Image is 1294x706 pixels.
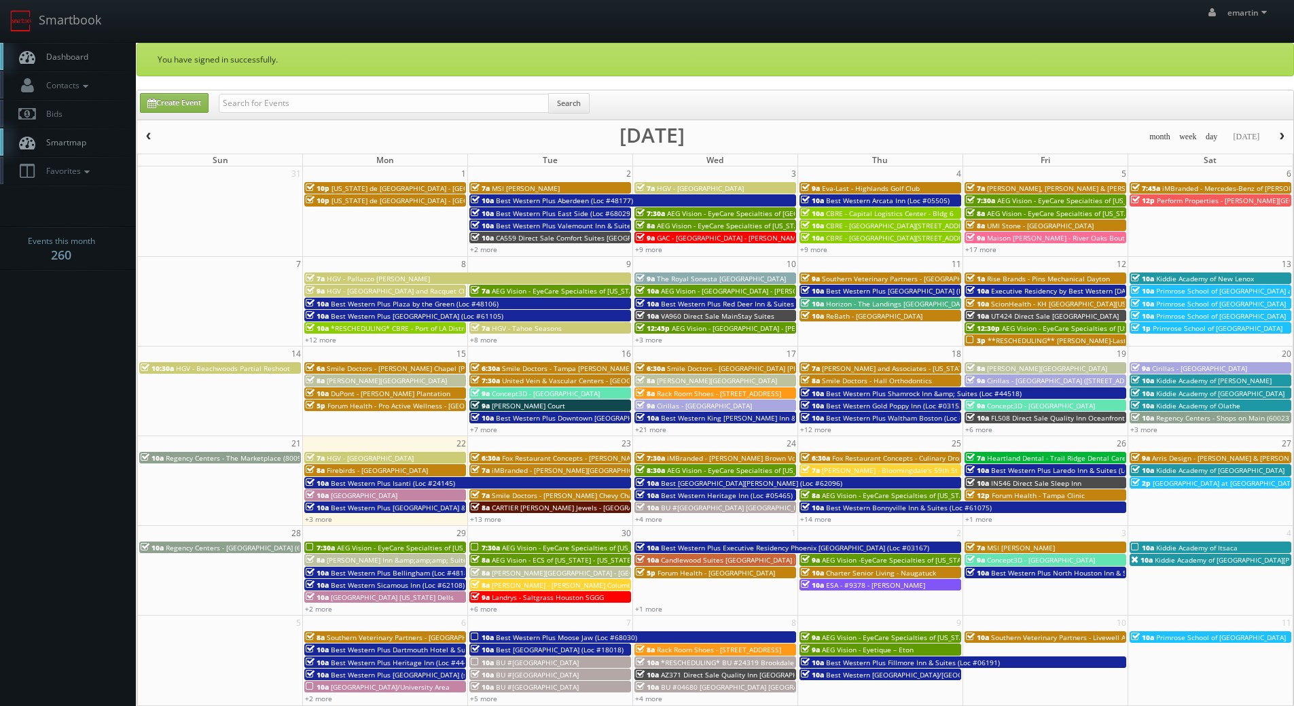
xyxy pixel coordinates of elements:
[1156,633,1286,642] span: Primrose School of [GEOGRAPHIC_DATA]
[1131,183,1160,193] span: 7:45a
[1131,286,1154,296] span: 10a
[331,491,397,500] span: [GEOGRAPHIC_DATA]
[636,555,659,565] span: 10a
[502,364,732,373] span: Smile Doctors - Tampa [PERSON_NAME] [PERSON_NAME] Orthodontics
[471,323,490,333] span: 7a
[548,93,590,113] button: Search
[306,323,329,333] span: 10a
[801,311,824,321] span: 10a
[331,593,454,602] span: [GEOGRAPHIC_DATA] [US_STATE] Dells
[1227,7,1271,18] span: emartin
[801,183,820,193] span: 9a
[1156,543,1238,552] span: Kiddie Academy of Itsaca
[470,514,501,524] a: +13 more
[492,491,640,500] span: Smile Doctors - [PERSON_NAME] Chevy Chase
[826,503,992,512] span: Best Western Bonnyville Inn & Suites (Loc #61075)
[502,453,739,463] span: Fox Restaurant Concepts - [PERSON_NAME] Cocina - [GEOGRAPHIC_DATA]
[39,165,93,177] span: Favorites
[636,543,659,552] span: 10a
[657,221,886,230] span: AEG Vision - EyeCare Specialties of [US_STATE] - In Focus Vision Center
[1156,413,1291,423] span: Regency Centers - Shops on Main (60023)
[635,514,662,524] a: +4 more
[1174,128,1202,145] button: week
[327,465,428,475] span: Firebirds - [GEOGRAPHIC_DATA]
[327,286,473,296] span: HGV - [GEOGRAPHIC_DATA] and Racquet Club
[800,514,831,524] a: +14 more
[1002,323,1242,333] span: AEG Vision - EyeCare Specialties of [US_STATE] – Cascade Family Eye Care
[327,364,554,373] span: Smile Doctors - [PERSON_NAME] Chapel [PERSON_NAME] Orthodontic
[658,568,775,578] span: Forum Health - [GEOGRAPHIC_DATA]
[966,543,985,552] span: 7a
[635,335,662,345] a: +3 more
[965,425,992,434] a: +6 more
[471,453,500,463] span: 6:30a
[987,543,1055,552] span: MSI [PERSON_NAME]
[966,336,986,345] span: 3p
[800,425,831,434] a: +12 more
[331,389,450,398] span: DuPont - [PERSON_NAME] Plantation
[492,323,562,333] span: HGV - Tahoe Seasons
[657,376,777,385] span: [PERSON_NAME][GEOGRAPHIC_DATA]
[987,453,1126,463] span: Heartland Dental - Trail Ridge Dental Care
[636,389,655,398] span: 8a
[1131,453,1150,463] span: 9a
[800,245,827,254] a: +9 more
[966,555,985,565] span: 9a
[471,196,494,205] span: 10a
[306,286,325,296] span: 9a
[636,568,655,578] span: 5p
[966,311,989,321] span: 10a
[141,453,164,463] span: 10a
[166,543,319,552] span: Regency Centers - [GEOGRAPHIC_DATA] (63020)
[496,221,679,230] span: Best Western Plus Valemount Inn & Suites (Loc #62120)
[306,299,329,308] span: 10a
[492,465,673,475] span: iMBranded - [PERSON_NAME][GEOGRAPHIC_DATA] BMW
[966,274,985,283] span: 1a
[801,221,824,230] span: 10a
[471,401,490,410] span: 9a
[306,503,329,512] span: 10a
[176,364,290,373] span: HGV - Beachwoods Partial Reshoot
[1131,478,1151,488] span: 2p
[822,633,1065,642] span: AEG Vision - EyeCare Specialties of [US_STATE] – [PERSON_NAME] Eye Care
[471,233,494,243] span: 10a
[306,465,325,475] span: 8a
[331,299,499,308] span: Best Western Plus Plaza by the Green (Loc #48106)
[306,376,325,385] span: 8a
[965,514,992,524] a: +1 more
[492,389,600,398] span: Concept3D - [GEOGRAPHIC_DATA]
[219,94,549,113] input: Search for Events
[987,401,1095,410] span: Concept3D - [GEOGRAPHIC_DATA]
[306,580,329,590] span: 10a
[39,51,88,63] span: Dashboard
[327,401,515,410] span: Forum Health - Pro Active Wellness - [GEOGRAPHIC_DATA]
[966,233,985,243] span: 9a
[801,389,824,398] span: 10a
[801,633,820,642] span: 9a
[10,10,32,32] img: smartbook-logo.png
[966,568,989,578] span: 10a
[306,555,325,565] span: 8a
[1131,323,1151,333] span: 1p
[331,196,519,205] span: [US_STATE] de [GEOGRAPHIC_DATA] - [GEOGRAPHIC_DATA]
[471,633,494,642] span: 10a
[331,645,522,654] span: Best Western Plus Dartmouth Hotel & Suites (Loc #65013)
[636,299,659,308] span: 10a
[470,604,497,614] a: +6 more
[801,401,824,410] span: 10a
[471,183,490,193] span: 7a
[636,221,655,230] span: 8a
[822,376,932,385] span: Smile Doctors - Hall Orthodontics
[492,286,754,296] span: AEG Vision - EyeCare Specialties of [US_STATE] – EyeCare in [GEOGRAPHIC_DATA]
[306,196,329,205] span: 10p
[1131,364,1150,373] span: 9a
[966,183,985,193] span: 7a
[826,389,1022,398] span: Best Western Plus Shamrock Inn &amp; Suites (Loc #44518)
[636,376,655,385] span: 8a
[635,245,662,254] a: +9 more
[496,633,637,642] span: Best Western Plus Moose Jaw (Loc #68030)
[636,364,665,373] span: 6:30a
[337,543,590,552] span: AEG Vision - EyeCare Specialties of [US_STATE] – Southwest Orlando Eye Care
[496,196,633,205] span: Best Western Plus Aberdeen (Loc #48177)
[636,503,659,512] span: 10a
